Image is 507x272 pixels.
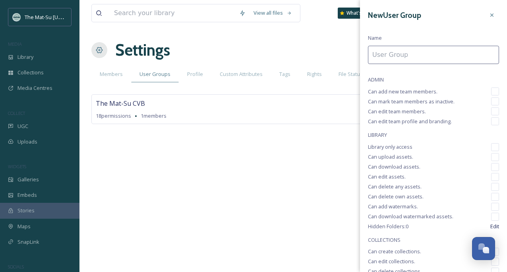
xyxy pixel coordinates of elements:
span: Can add watermarks. [368,203,418,210]
span: Can edit team profile and branding. [368,118,452,125]
button: Open Chat [472,237,495,260]
span: Hidden Folders: 0 [368,223,408,230]
span: Members [100,70,123,78]
span: SOCIALS [8,264,24,270]
span: Uploads [17,138,37,146]
span: LIBRARY [368,131,499,139]
span: The Mat-Su CVB [96,99,145,108]
span: Can add new team members. [368,88,437,95]
span: Rights [307,70,322,78]
span: Library [17,53,33,61]
span: Can download assets. [368,163,420,171]
span: Galleries [17,176,39,183]
input: User Group [368,46,499,64]
span: Can upload assets. [368,153,413,161]
span: Tags [279,70,290,78]
h1: Settings [115,38,170,62]
span: UGC [17,122,28,130]
span: Can mark team members as inactive. [368,98,455,105]
span: Can delete any assets. [368,183,422,190]
span: Profile [187,70,203,78]
span: MEDIA [8,41,22,47]
span: Library only access [368,143,412,151]
span: The Mat-Su [US_STATE] [25,13,80,21]
span: Can create collections. [368,248,421,255]
span: 18 permissions [96,112,131,120]
span: SnapLink [17,238,39,246]
span: Custom Attributes [220,70,263,78]
a: What's New [338,8,377,19]
a: View all files [250,5,296,21]
span: Maps [17,223,31,230]
span: Name [368,34,382,42]
span: Embeds [17,191,37,199]
span: ADMIN [368,76,499,84]
span: COLLECTIONS [368,236,499,244]
img: Social_thumbnail.png [13,13,21,21]
span: Can edit team members. [368,108,426,115]
span: Can delete own assets. [368,193,424,200]
span: Edit [490,223,499,230]
span: WIDGETS [8,163,26,169]
input: Search your library [110,4,235,22]
span: Can edit collections. [368,258,415,265]
h3: New User Group [368,10,421,21]
span: 1 members [141,112,166,120]
span: Can download watermarked assets. [368,213,453,220]
span: Can edit assets. [368,173,406,181]
span: Media Centres [17,84,52,92]
span: File Statuses [339,70,369,78]
span: Stories [17,207,35,214]
span: User Groups [139,70,170,78]
span: COLLECT [8,110,25,116]
span: Collections [17,69,44,76]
